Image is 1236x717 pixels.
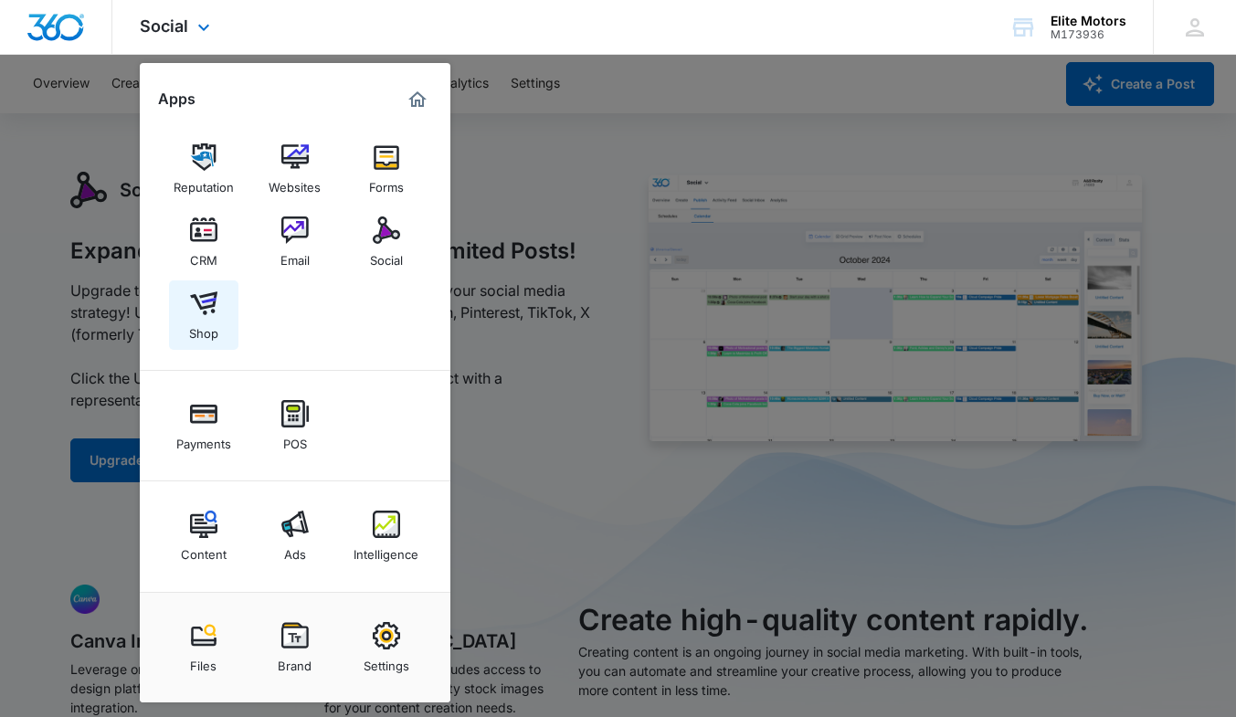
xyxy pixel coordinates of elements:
[169,391,238,460] a: Payments
[352,207,421,277] a: Social
[260,391,330,460] a: POS
[158,90,195,108] h2: Apps
[369,171,404,195] div: Forms
[284,538,306,562] div: Ads
[278,649,312,673] div: Brand
[403,85,432,114] a: Marketing 360® Dashboard
[354,538,418,562] div: Intelligence
[352,501,421,571] a: Intelligence
[370,244,403,268] div: Social
[190,649,217,673] div: Files
[352,613,421,682] a: Settings
[169,613,238,682] a: Files
[260,207,330,277] a: Email
[169,501,238,571] a: Content
[140,16,188,36] span: Social
[352,134,421,204] a: Forms
[260,613,330,682] a: Brand
[169,280,238,350] a: Shop
[169,134,238,204] a: Reputation
[269,171,321,195] div: Websites
[181,538,227,562] div: Content
[283,427,307,451] div: POS
[260,501,330,571] a: Ads
[190,244,217,268] div: CRM
[1051,14,1126,28] div: account name
[260,134,330,204] a: Websites
[174,171,234,195] div: Reputation
[1051,28,1126,41] div: account id
[176,427,231,451] div: Payments
[280,244,310,268] div: Email
[364,649,409,673] div: Settings
[169,207,238,277] a: CRM
[189,317,218,341] div: Shop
